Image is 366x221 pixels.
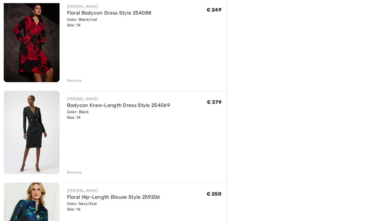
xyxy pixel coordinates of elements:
[67,109,170,120] div: Color: Black Size: 14
[4,91,60,174] img: Bodycon Knee-Length Dress Style 254069
[67,102,170,108] a: Bodycon Knee-Length Dress Style 254069
[67,4,152,9] div: [PERSON_NAME]
[207,99,222,105] span: € 379
[67,96,170,102] div: [PERSON_NAME]
[207,191,222,197] span: € 250
[67,201,160,212] div: Color: Navy/teal Size: 16
[67,10,152,16] a: Floral Bodycon Dress Style 254088
[67,194,160,200] a: Floral Hip-Length Blouse Style 259206
[67,17,152,28] div: Color: Black/red Size: 14
[67,170,82,175] div: Remove
[67,78,82,83] div: Remove
[67,188,160,193] div: [PERSON_NAME]
[207,7,222,13] span: € 249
